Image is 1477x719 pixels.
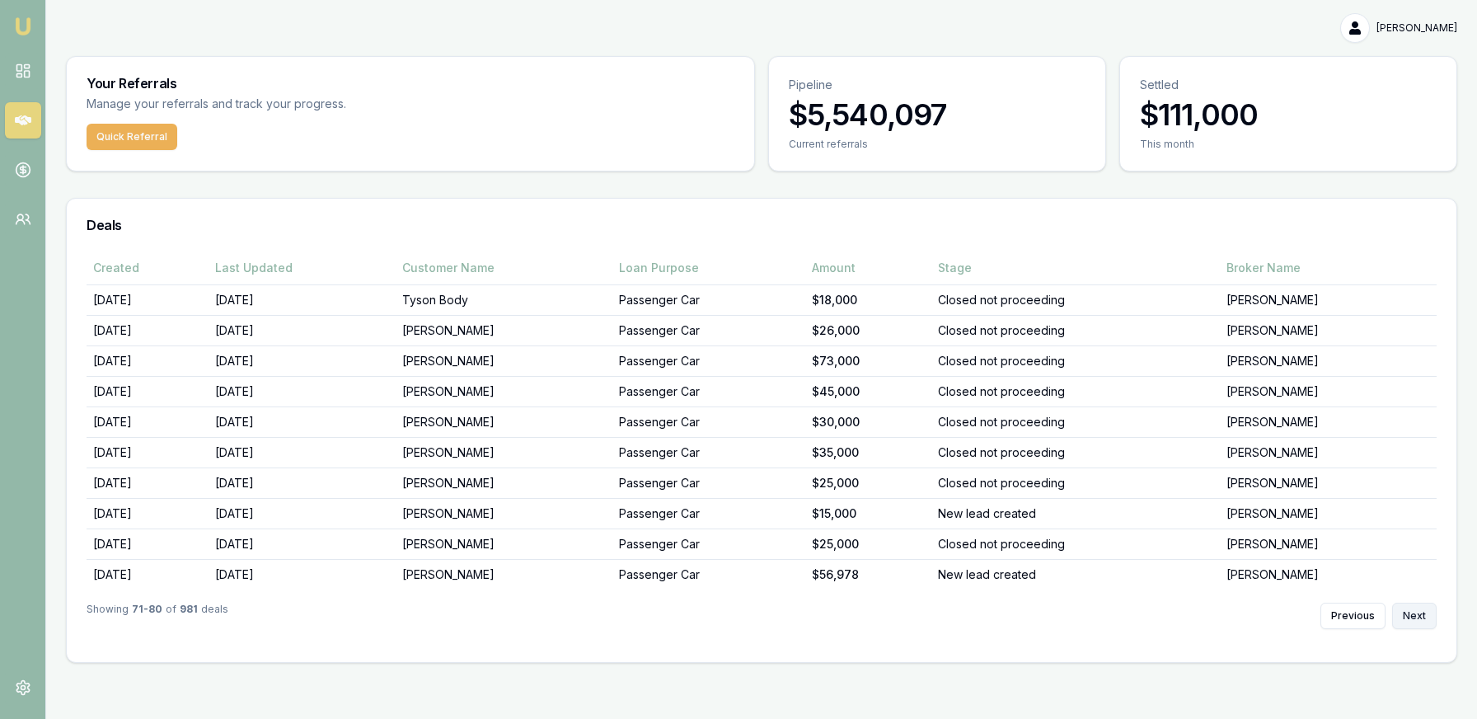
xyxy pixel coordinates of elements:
td: Passenger Car [612,345,806,376]
p: Settled [1140,77,1437,93]
td: [PERSON_NAME] [1220,406,1437,437]
td: [DATE] [209,284,395,315]
td: [PERSON_NAME] [1220,345,1437,376]
td: [DATE] [209,559,395,590]
td: [PERSON_NAME] [1220,284,1437,315]
td: [DATE] [209,498,395,529]
td: [DATE] [209,406,395,437]
div: $25,000 [812,475,924,491]
div: This month [1140,138,1437,151]
td: [PERSON_NAME] [396,529,612,559]
td: Closed not proceeding [931,406,1220,437]
td: Passenger Car [612,406,806,437]
div: Current referrals [789,138,1085,151]
td: [PERSON_NAME] [1220,559,1437,590]
p: Manage your referrals and track your progress. [87,95,509,114]
td: Passenger Car [612,498,806,529]
td: [PERSON_NAME] [396,437,612,468]
td: [DATE] [209,315,395,345]
td: [DATE] [87,406,209,437]
img: emu-icon-u.png [13,16,33,36]
td: [DATE] [87,498,209,529]
div: $45,000 [812,383,924,400]
h3: Your Referrals [87,77,734,90]
strong: 981 [180,603,198,629]
td: [PERSON_NAME] [396,559,612,590]
td: [PERSON_NAME] [396,468,612,498]
td: [PERSON_NAME] [396,376,612,406]
h3: Deals [87,219,1437,232]
td: Closed not proceeding [931,345,1220,376]
td: Closed not proceeding [931,529,1220,559]
td: [PERSON_NAME] [396,498,612,529]
td: [PERSON_NAME] [396,315,612,345]
td: [DATE] [209,437,395,468]
button: Next [1392,603,1437,629]
button: Previous [1320,603,1386,629]
div: $30,000 [812,414,924,430]
td: [DATE] [87,315,209,345]
h3: $5,540,097 [789,98,1085,131]
td: [PERSON_NAME] [396,345,612,376]
td: [PERSON_NAME] [1220,315,1437,345]
td: Closed not proceeding [931,376,1220,406]
td: [DATE] [87,468,209,498]
td: [DATE] [87,529,209,559]
td: [PERSON_NAME] [1220,376,1437,406]
div: Broker Name [1226,260,1430,276]
td: [DATE] [209,376,395,406]
td: [DATE] [87,437,209,468]
td: [DATE] [209,468,395,498]
p: Pipeline [789,77,1085,93]
td: Passenger Car [612,559,806,590]
td: [DATE] [87,559,209,590]
div: $25,000 [812,536,924,552]
td: [PERSON_NAME] [396,406,612,437]
div: $56,978 [812,566,924,583]
strong: 71 - 80 [132,603,162,629]
td: [DATE] [87,345,209,376]
div: Created [93,260,202,276]
span: [PERSON_NAME] [1376,21,1457,35]
td: Passenger Car [612,315,806,345]
div: $26,000 [812,322,924,339]
td: Passenger Car [612,284,806,315]
td: Passenger Car [612,468,806,498]
td: Closed not proceeding [931,284,1220,315]
td: New lead created [931,559,1220,590]
td: Tyson Body [396,284,612,315]
div: $73,000 [812,353,924,369]
div: Stage [938,260,1213,276]
td: [DATE] [209,529,395,559]
div: $18,000 [812,292,924,308]
td: [DATE] [209,345,395,376]
div: Customer Name [402,260,606,276]
div: Last Updated [215,260,388,276]
td: New lead created [931,498,1220,529]
td: Closed not proceeding [931,315,1220,345]
td: [PERSON_NAME] [1220,468,1437,498]
td: [PERSON_NAME] [1220,529,1437,559]
button: Quick Referral [87,124,177,150]
div: $15,000 [812,505,924,522]
td: Closed not proceeding [931,468,1220,498]
div: Amount [812,260,924,276]
div: Loan Purpose [619,260,799,276]
td: Passenger Car [612,529,806,559]
td: [PERSON_NAME] [1220,437,1437,468]
td: Passenger Car [612,437,806,468]
td: Passenger Car [612,376,806,406]
div: Showing of deals [87,603,228,629]
h3: $111,000 [1140,98,1437,131]
td: [DATE] [87,284,209,315]
td: [DATE] [87,376,209,406]
div: $35,000 [812,444,924,461]
td: [PERSON_NAME] [1220,498,1437,529]
td: Closed not proceeding [931,437,1220,468]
